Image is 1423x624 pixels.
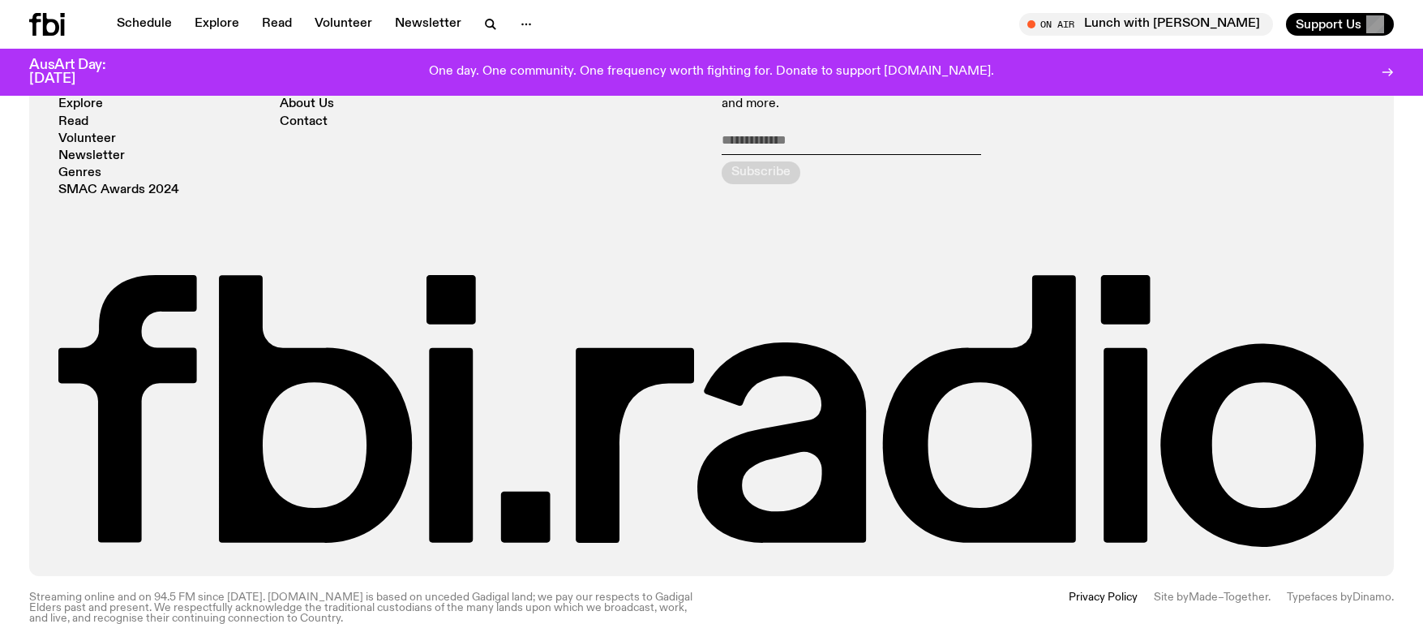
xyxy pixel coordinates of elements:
span: Support Us [1296,17,1361,32]
span: . [1268,592,1271,603]
a: About Us [280,98,334,110]
span: Site by [1154,592,1189,603]
a: Made–Together [1189,592,1268,603]
button: Support Us [1286,13,1394,36]
a: Volunteer [305,13,382,36]
span: Typefaces by [1287,592,1352,603]
a: Schedule [107,13,182,36]
a: Newsletter [58,150,125,162]
span: . [1391,592,1394,603]
a: Dinamo [1352,592,1391,603]
a: Read [58,116,88,128]
a: SMAC Awards 2024 [58,184,179,196]
a: Newsletter [385,13,471,36]
h3: AusArt Day: [DATE] [29,58,133,86]
a: Volunteer [58,133,116,145]
button: Subscribe [722,161,800,184]
a: Explore [185,13,249,36]
a: Explore [58,98,103,110]
a: Contact [280,116,328,128]
a: Genres [58,167,101,179]
button: On AirLunch with [PERSON_NAME] [1019,13,1273,36]
p: One day. One community. One frequency worth fighting for. Donate to support [DOMAIN_NAME]. [429,65,994,80]
p: Stay up to date on station news, creative opportunities, highlights, perks and more. [722,81,1144,112]
a: Read [252,13,302,36]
